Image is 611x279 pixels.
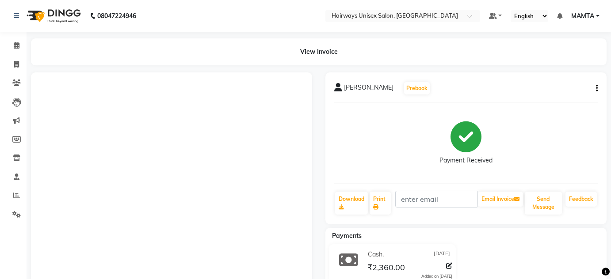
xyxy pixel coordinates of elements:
button: Send Message [525,192,562,215]
b: 08047224946 [97,4,136,28]
button: Email Invoice [478,192,523,207]
a: Print [370,192,391,215]
span: [DATE] [434,250,450,259]
a: Feedback [565,192,597,207]
span: Cash. [368,250,384,259]
img: logo [23,4,83,28]
a: Download [335,192,368,215]
button: Prebook [404,82,430,94]
span: [PERSON_NAME] [344,83,393,95]
div: View Invoice [31,38,607,65]
span: Payments [332,232,362,240]
div: Payment Received [439,156,493,165]
span: ₹2,360.00 [367,262,405,275]
span: MAMTA [571,11,594,21]
input: enter email [395,191,477,207]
